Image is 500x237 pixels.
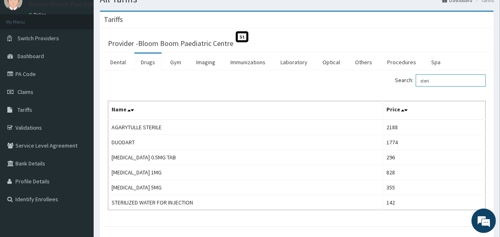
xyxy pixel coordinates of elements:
[108,195,383,210] td: STERILIZED WATER FOR INJECTION
[108,101,383,120] th: Name
[134,54,162,71] a: Drugs
[4,154,155,183] textarea: Type your message and hit 'Enter'
[383,150,486,165] td: 296
[104,16,123,23] h3: Tariffs
[164,54,188,71] a: Gym
[383,101,486,120] th: Price
[134,4,153,24] div: Minimize live chat window
[104,54,132,71] a: Dental
[18,35,59,42] span: Switch Providers
[47,68,112,150] span: We're online!
[42,46,137,56] div: Chat with us now
[383,195,486,210] td: 142
[29,0,126,8] p: Bloom Boom Paediatric Centre
[416,74,486,87] input: Search:
[190,54,222,71] a: Imaging
[236,31,248,42] span: St
[349,54,379,71] a: Others
[108,180,383,195] td: [MEDICAL_DATA] 5MG
[108,40,233,47] h3: Provider - Bloom Boom Paediatric Centre
[18,52,44,60] span: Dashboard
[29,12,48,17] a: Online
[425,54,447,71] a: Spa
[383,135,486,150] td: 1774
[383,165,486,180] td: 828
[395,74,486,87] label: Search:
[383,120,486,135] td: 2188
[316,54,346,71] a: Optical
[383,180,486,195] td: 355
[108,120,383,135] td: AGARYTULLE STERILE
[18,88,33,96] span: Claims
[108,165,383,180] td: [MEDICAL_DATA] 1MG
[108,150,383,165] td: [MEDICAL_DATA] 0.5MG TAB
[274,54,314,71] a: Laboratory
[381,54,423,71] a: Procedures
[224,54,272,71] a: Immunizations
[15,41,33,61] img: d_794563401_company_1708531726252_794563401
[18,106,32,113] span: Tariffs
[108,135,383,150] td: DUODART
